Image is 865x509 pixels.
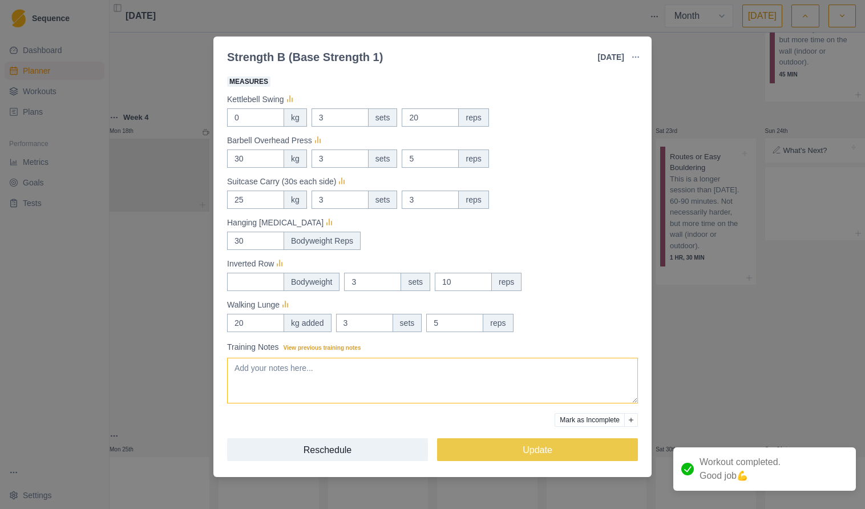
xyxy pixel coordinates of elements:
div: Strength B (Base Strength 1) [227,49,383,66]
div: reps [491,273,522,291]
span: View previous training notes [284,345,361,351]
div: sets [368,191,398,209]
div: reps [458,191,488,209]
div: sets [368,150,398,168]
p: Hanging [MEDICAL_DATA] [227,217,324,229]
p: Inverted Row [227,258,274,270]
p: Suitcase Carry (30s each side) [227,176,336,188]
div: kg [284,191,307,209]
button: Reschedule [227,438,428,461]
div: kg [284,150,307,168]
p: Workout completed. Good job 💪 [700,455,781,483]
p: Barbell Overhead Press [227,135,312,147]
div: reps [458,150,488,168]
button: Add reason [624,413,638,427]
div: sets [401,273,430,291]
span: Measures [227,76,270,87]
label: Training Notes [227,341,631,353]
div: Bodyweight Reps [284,232,361,250]
div: sets [368,108,398,127]
div: kg added [284,314,332,332]
p: Walking Lunge [227,299,280,311]
div: Bodyweight [284,273,339,291]
div: reps [458,108,488,127]
p: [DATE] [598,51,624,63]
button: Update [437,438,638,461]
div: kg [284,108,307,127]
p: Kettlebell Swing [227,94,284,106]
div: sets [393,314,422,332]
button: Mark as Incomplete [555,413,625,427]
div: reps [483,314,513,332]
